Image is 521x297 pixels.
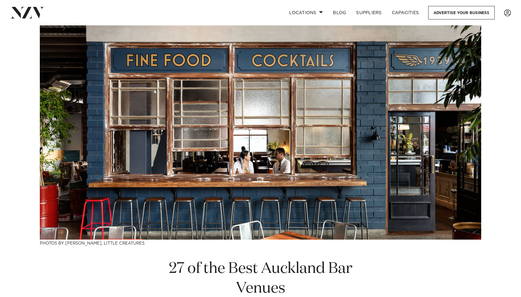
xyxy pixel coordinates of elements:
[284,6,328,19] a: Locations
[40,25,481,240] img: 27 of the Best Auckland Bar Venues
[10,7,44,18] img: nzv-logo.png
[428,6,495,19] a: Advertise your business
[328,6,351,19] a: BLOG
[351,6,387,19] a: SUPPLIERS
[40,240,481,246] h3: Photos by [PERSON_NAME], Little Creatures
[387,6,424,19] a: Capacities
